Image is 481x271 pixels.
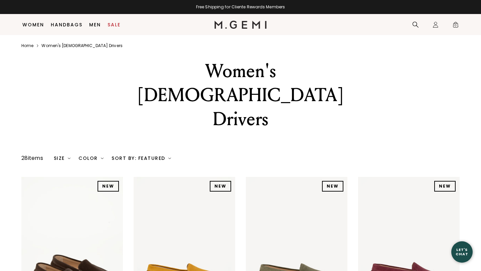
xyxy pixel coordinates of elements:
div: Sort By: Featured [112,156,171,161]
div: NEW [434,181,456,192]
div: Color [78,156,104,161]
a: Home [21,43,33,48]
a: Women [22,22,44,27]
div: Size [54,156,71,161]
div: Women's [DEMOGRAPHIC_DATA] Drivers [125,59,356,131]
a: Handbags [51,22,83,27]
div: NEW [210,181,231,192]
div: Let's Chat [451,248,473,256]
a: Men [89,22,101,27]
img: chevron-down.svg [168,157,171,160]
span: 0 [452,23,459,29]
div: NEW [322,181,343,192]
a: Sale [108,22,121,27]
div: 28 items [21,154,43,162]
img: chevron-down.svg [101,157,104,160]
img: M.Gemi [214,21,267,29]
a: Women's [DEMOGRAPHIC_DATA] drivers [41,43,122,48]
img: chevron-down.svg [68,157,70,160]
div: NEW [98,181,119,192]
